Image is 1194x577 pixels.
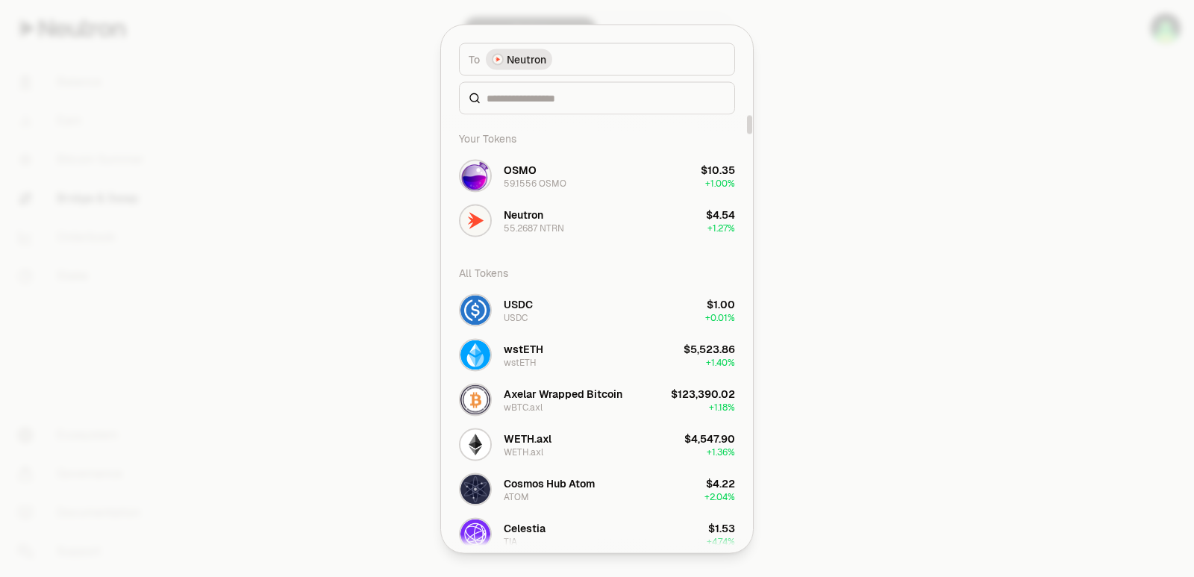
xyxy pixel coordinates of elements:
div: Celestia [504,520,546,535]
div: $4.54 [706,207,735,222]
button: ToNeutron LogoNeutron [459,43,735,75]
span: + 1.27% [707,222,735,234]
div: $1.53 [708,520,735,535]
img: WETH.axl Logo [460,429,490,459]
span: + 0.01% [705,311,735,323]
div: $1.00 [707,296,735,311]
div: Cosmos Hub Atom [504,475,595,490]
span: + 1.00% [705,177,735,189]
button: TIA LogoCelestiaTIA$1.53+4.74% [450,511,744,556]
div: wstETH [504,341,543,356]
div: 59.1556 OSMO [504,177,566,189]
span: To [469,52,480,66]
span: + 1.40% [706,356,735,368]
button: wBTC.axl LogoAxelar Wrapped BitcoinwBTC.axl$123,390.02+1.18% [450,377,744,422]
div: ATOM [504,490,529,502]
div: USDC [504,311,528,323]
span: + 2.04% [704,490,735,502]
img: ATOM Logo [460,474,490,504]
img: USDC Logo [460,295,490,325]
button: USDC LogoUSDCUSDC$1.00+0.01% [450,287,744,332]
div: Your Tokens [450,123,744,153]
button: wstETH LogowstETHwstETH$5,523.86+1.40% [450,332,744,377]
img: OSMO Logo [460,160,490,190]
div: $4.22 [706,475,735,490]
div: $123,390.02 [671,386,735,401]
img: NTRN Logo [460,205,490,235]
div: wstETH [504,356,537,368]
div: Neutron [504,207,543,222]
div: TIA [504,535,517,547]
button: NTRN LogoNeutron55.2687 NTRN$4.54+1.27% [450,198,744,243]
div: WETH.axl [504,431,551,446]
div: All Tokens [450,258,744,287]
span: Neutron [507,52,546,66]
div: OSMO [504,162,537,177]
div: $4,547.90 [684,431,735,446]
span: + 1.18% [709,401,735,413]
button: ATOM LogoCosmos Hub AtomATOM$4.22+2.04% [450,467,744,511]
img: TIA Logo [460,519,490,549]
button: WETH.axl LogoWETH.axlWETH.axl$4,547.90+1.36% [450,422,744,467]
span: + 1.36% [707,446,735,458]
img: Neutron Logo [493,54,502,63]
img: wBTC.axl Logo [460,384,490,414]
div: WETH.axl [504,446,543,458]
div: $10.35 [701,162,735,177]
div: $5,523.86 [684,341,735,356]
span: + 4.74% [707,535,735,547]
div: 55.2687 NTRN [504,222,564,234]
div: USDC [504,296,533,311]
img: wstETH Logo [460,340,490,369]
div: wBTC.axl [504,401,543,413]
div: Axelar Wrapped Bitcoin [504,386,622,401]
button: OSMO LogoOSMO59.1556 OSMO$10.35+1.00% [450,153,744,198]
